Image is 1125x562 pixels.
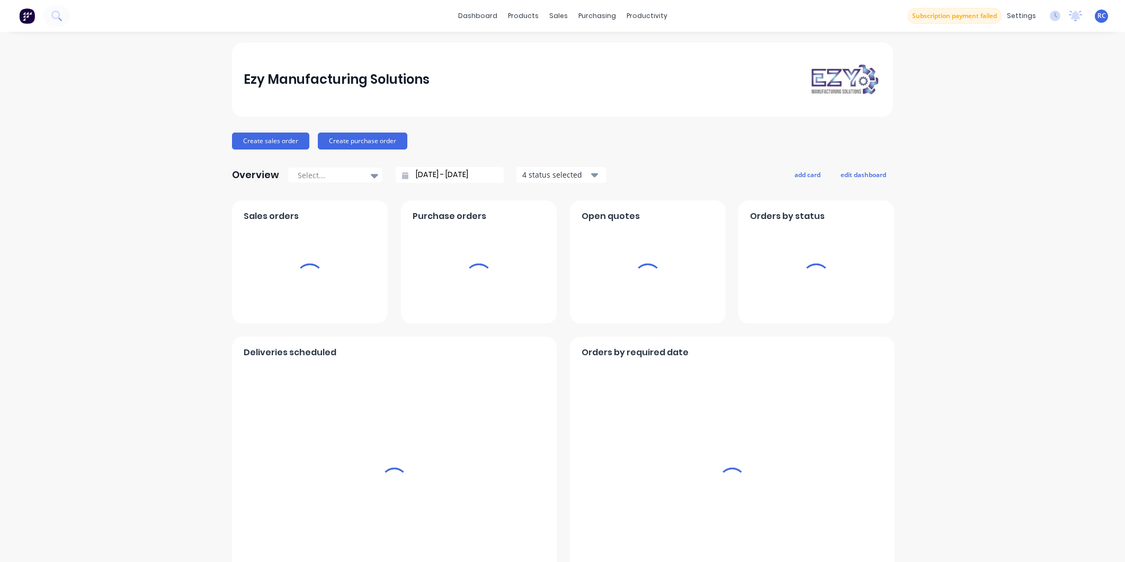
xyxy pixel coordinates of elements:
button: Subscription payment failed [907,8,1002,24]
div: Ezy Manufacturing Solutions [244,69,430,90]
div: 4 status selected [522,169,589,180]
img: Ezy Manufacturing Solutions [807,62,881,96]
button: Create purchase order [318,133,407,150]
span: Orders by required date [582,346,689,359]
div: products [503,8,544,24]
button: Create sales order [232,133,309,150]
div: productivity [621,8,673,24]
span: Orders by status [750,210,825,223]
img: Factory [19,8,35,24]
a: dashboard [453,8,503,24]
div: settings [1002,8,1041,24]
button: add card [788,168,827,181]
span: Deliveries scheduled [244,346,336,359]
button: 4 status selected [516,167,606,183]
button: edit dashboard [834,168,893,181]
span: Purchase orders [413,210,486,223]
span: Open quotes [582,210,640,223]
div: Overview [232,164,279,186]
div: sales [544,8,573,24]
span: RC [1097,11,1106,21]
span: Sales orders [244,210,299,223]
div: purchasing [573,8,621,24]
